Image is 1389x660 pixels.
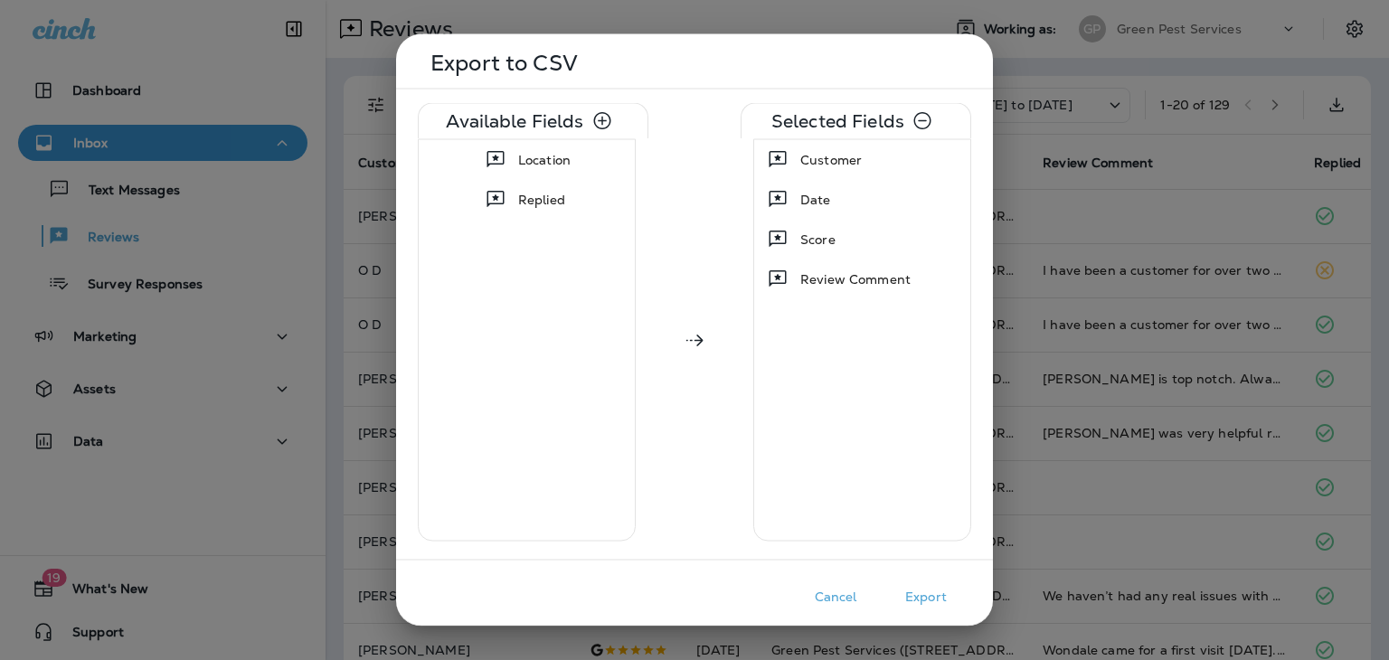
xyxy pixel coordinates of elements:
[430,56,964,71] p: Export to CSV
[771,114,904,128] p: Selected Fields
[904,103,940,139] button: Remove All
[446,114,583,128] p: Available Fields
[518,191,565,209] span: Replied
[584,103,620,139] button: Select All
[790,583,881,611] button: Cancel
[800,191,831,209] span: Date
[800,270,911,288] span: Review Comment
[800,151,862,169] span: Customer
[800,231,836,249] span: Score
[518,151,571,169] span: Location
[881,583,971,611] button: Export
